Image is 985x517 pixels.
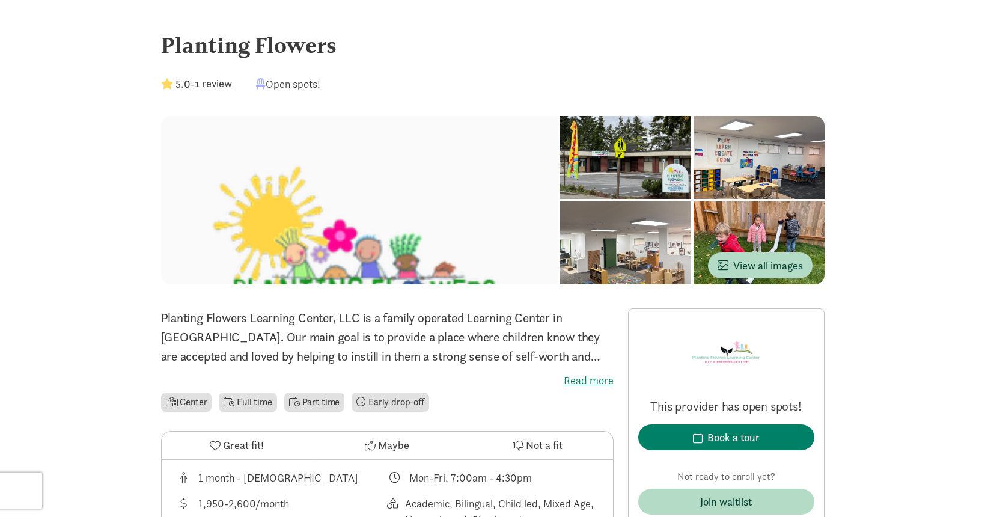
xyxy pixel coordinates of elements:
[638,489,814,515] button: Join waitlist
[718,257,803,274] span: View all images
[638,398,814,415] p: This provider has open spots!
[700,494,752,510] div: Join waitlist
[708,252,813,278] button: View all images
[176,470,388,486] div: Age range for children that this provider cares for
[161,373,614,388] label: Read more
[175,77,191,91] strong: 5.0
[162,432,312,459] button: Great fit!
[223,437,264,453] span: Great fit!
[219,393,276,412] li: Full time
[312,432,462,459] button: Maybe
[462,432,612,459] button: Not a fit
[161,76,232,92] div: -
[387,470,599,486] div: Class schedule
[409,470,532,486] div: Mon-Fri, 7:00am - 4:30pm
[161,393,212,412] li: Center
[352,393,429,412] li: Early drop-off
[690,319,762,384] img: Provider logo
[256,76,320,92] div: Open spots!
[198,470,358,486] div: 1 month - [DEMOGRAPHIC_DATA]
[161,308,614,366] p: Planting Flowers Learning Center, LLC is a family operated Learning Center in [GEOGRAPHIC_DATA]. ...
[638,470,814,484] p: Not ready to enroll yet?
[195,75,232,91] button: 1 review
[526,437,563,453] span: Not a fit
[161,29,825,61] div: Planting Flowers
[638,424,814,450] button: Book a tour
[284,393,344,412] li: Part time
[378,437,409,453] span: Maybe
[707,429,760,445] div: Book a tour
